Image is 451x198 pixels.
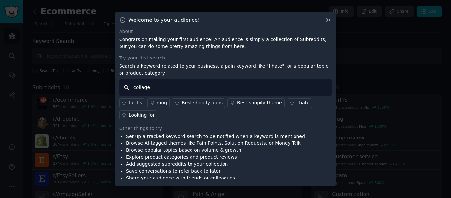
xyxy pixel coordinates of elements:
[119,98,145,108] a: tariffs
[129,112,155,119] div: Looking for
[147,98,170,108] a: mug
[296,99,310,106] div: I hate
[126,140,305,147] li: Browse AI-tagged themes like Pain Points, Solution Requests, or Money Talk
[128,17,200,23] h3: Welcome to your audience!
[157,99,167,106] div: mug
[119,55,332,61] div: Try your first search
[119,28,332,35] div: About
[126,133,305,140] li: Set up a tracked keyword search to be notified when a keyword is mentioned
[126,175,305,181] li: Share your audience with friends or colleagues
[119,79,332,96] input: Keyword search in audience
[287,98,312,108] a: I hate
[129,99,142,106] div: tariffs
[126,147,305,154] li: Browse popular topics based on volume & growth
[237,99,282,106] div: Best shopify theme
[182,99,223,106] div: Best shopify apps
[119,125,332,132] div: Other things to try
[126,161,305,168] li: Add suggested subreddits to your collection
[227,98,285,108] a: Best shopify theme
[119,110,157,120] a: Looking for
[126,154,305,161] li: Explore product categories and product reviews
[119,36,332,50] p: Congrats on making your first audience! An audience is simply a collection of Subreddits, but you...
[119,63,332,77] p: Search a keyword related to your business, a pain keyword like "I hate", or a popular topic or pr...
[172,98,225,108] a: Best shopify apps
[126,168,305,175] li: Save conversations to refer back to later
